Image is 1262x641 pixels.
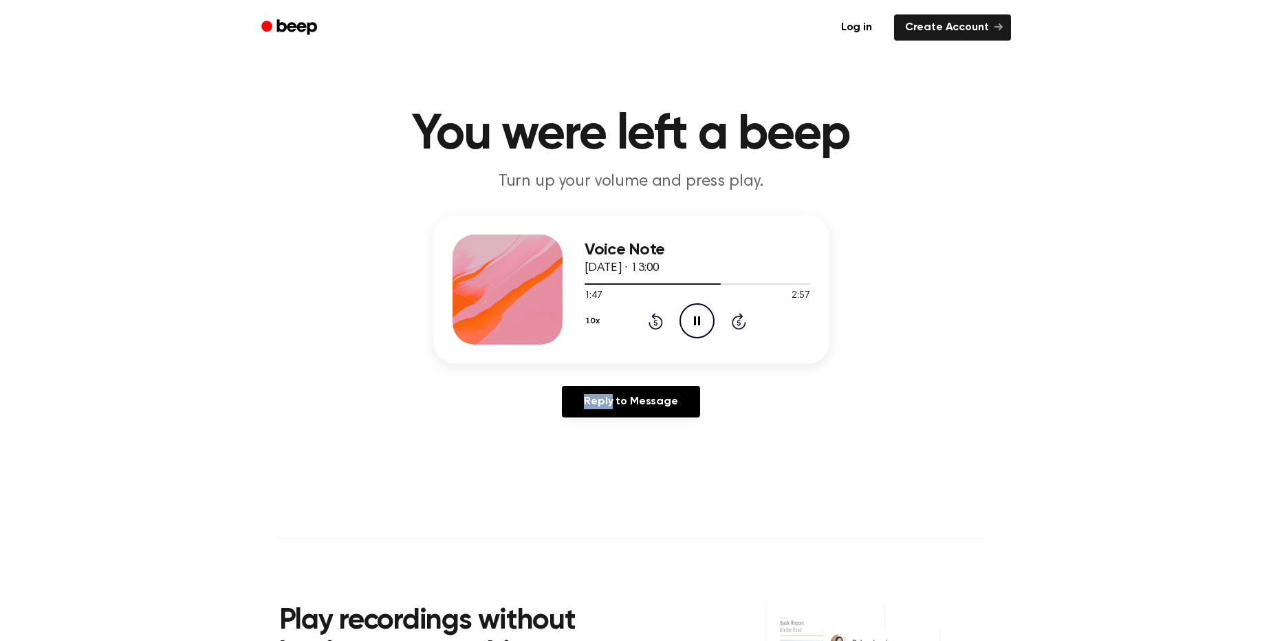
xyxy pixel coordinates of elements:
a: Beep [252,14,329,41]
span: [DATE] · 13:00 [585,262,660,274]
a: Create Account [894,14,1011,41]
h1: You were left a beep [279,110,983,160]
button: 1.0x [585,309,605,333]
a: Reply to Message [562,386,699,417]
a: Log in [827,12,886,43]
p: Turn up your volume and press play. [367,171,895,193]
span: 1:47 [585,289,602,303]
h3: Voice Note [585,241,810,259]
span: 2:57 [792,289,809,303]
